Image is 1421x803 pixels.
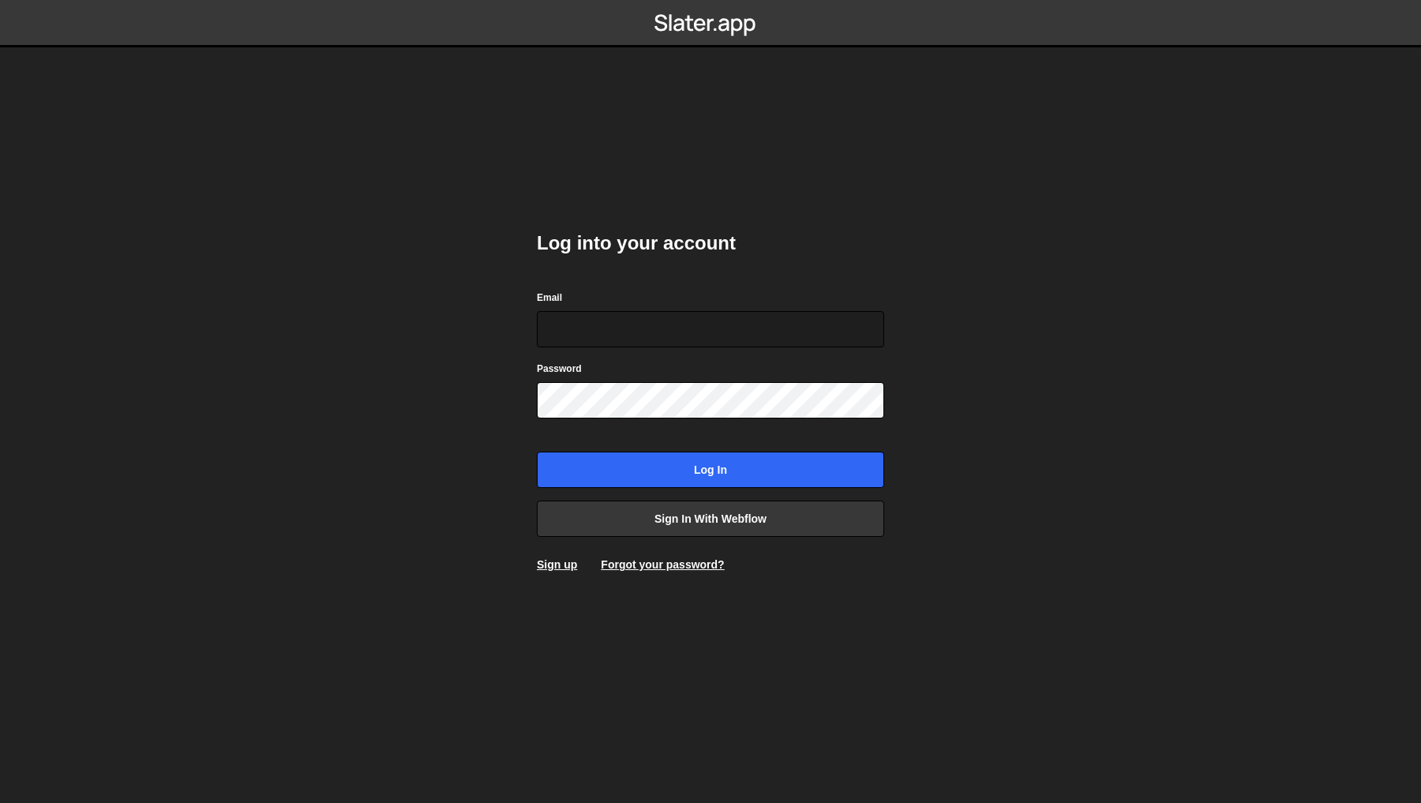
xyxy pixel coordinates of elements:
[537,231,884,256] h2: Log into your account
[537,290,562,306] label: Email
[537,558,577,571] a: Sign up
[537,452,884,488] input: Log in
[601,558,724,571] a: Forgot your password?
[537,501,884,537] a: Sign in with Webflow
[537,361,582,377] label: Password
